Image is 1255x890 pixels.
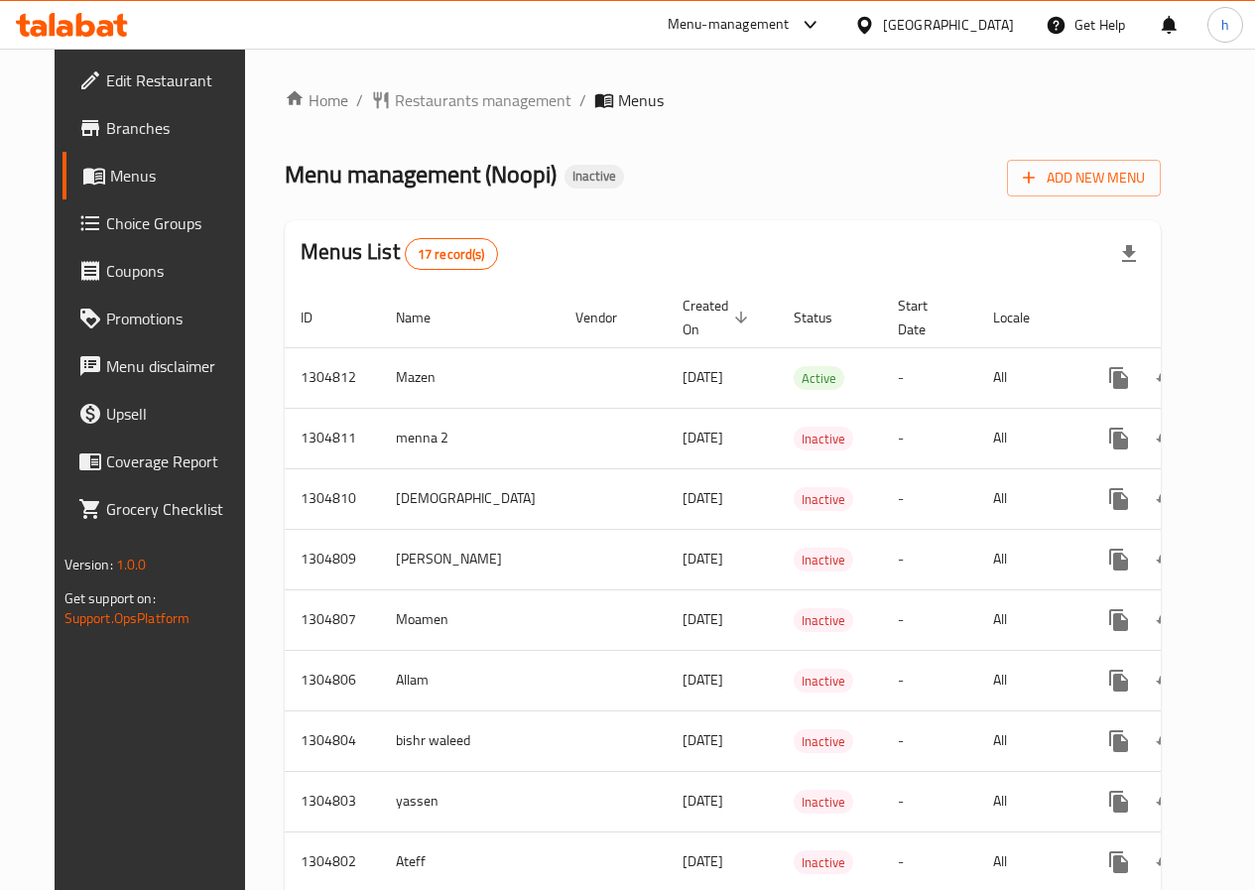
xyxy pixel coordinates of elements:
td: All [977,710,1079,771]
td: - [882,408,977,468]
button: Change Status [1143,354,1191,402]
button: Change Status [1143,475,1191,523]
td: Mazen [380,347,560,408]
span: Coupons [106,259,248,283]
button: more [1095,475,1143,523]
span: Menu disclaimer [106,354,248,378]
span: Start Date [898,294,953,341]
a: Choice Groups [63,199,264,247]
td: bishr waleed [380,710,560,771]
a: Coupons [63,247,264,295]
a: Home [285,88,348,112]
div: Menu-management [668,13,790,37]
td: 1304810 [285,468,380,529]
button: more [1095,415,1143,462]
span: Active [794,367,844,390]
button: Add New Menu [1007,160,1161,196]
div: Inactive [794,608,853,632]
td: All [977,529,1079,589]
td: - [882,650,977,710]
td: - [882,468,977,529]
span: Locale [993,306,1056,329]
span: ID [301,306,338,329]
button: more [1095,354,1143,402]
td: 1304804 [285,710,380,771]
td: Moamen [380,589,560,650]
button: Change Status [1143,536,1191,583]
div: Active [794,366,844,390]
td: - [882,347,977,408]
span: Upsell [106,402,248,426]
a: Menus [63,152,264,199]
span: [DATE] [683,485,723,511]
a: Branches [63,104,264,152]
span: Inactive [565,168,624,185]
td: All [977,408,1079,468]
span: [DATE] [683,848,723,874]
span: Inactive [794,791,853,814]
span: Menu management ( Noopi ) [285,152,557,196]
li: / [356,88,363,112]
td: [DEMOGRAPHIC_DATA] [380,468,560,529]
div: [GEOGRAPHIC_DATA] [883,14,1014,36]
span: Menus [618,88,664,112]
td: All [977,468,1079,529]
a: Support.OpsPlatform [64,605,190,631]
span: Add New Menu [1023,166,1145,191]
div: Export file [1105,230,1153,278]
button: more [1095,536,1143,583]
span: Vendor [575,306,643,329]
button: Change Status [1143,838,1191,886]
span: Promotions [106,307,248,330]
td: - [882,710,977,771]
div: Inactive [794,487,853,511]
span: Inactive [794,730,853,753]
span: Name [396,306,456,329]
button: Change Status [1143,415,1191,462]
div: Inactive [565,165,624,189]
td: 1304807 [285,589,380,650]
button: Change Status [1143,778,1191,826]
span: [DATE] [683,425,723,450]
button: Change Status [1143,717,1191,765]
div: Inactive [794,729,853,753]
span: Get support on: [64,585,156,611]
span: h [1221,14,1229,36]
td: 1304806 [285,650,380,710]
span: [DATE] [683,788,723,814]
span: Branches [106,116,248,140]
td: - [882,589,977,650]
td: 1304812 [285,347,380,408]
a: Menu disclaimer [63,342,264,390]
button: more [1095,778,1143,826]
span: Menus [110,164,248,188]
h2: Menus List [301,237,497,270]
button: Change Status [1143,596,1191,644]
a: Edit Restaurant [63,57,264,104]
div: Inactive [794,790,853,814]
a: Grocery Checklist [63,485,264,533]
span: Inactive [794,488,853,511]
span: Choice Groups [106,211,248,235]
td: 1304811 [285,408,380,468]
td: 1304809 [285,529,380,589]
button: more [1095,717,1143,765]
span: Grocery Checklist [106,497,248,521]
span: [DATE] [683,667,723,693]
li: / [579,88,586,112]
div: Inactive [794,669,853,693]
td: Allam [380,650,560,710]
span: [DATE] [683,546,723,572]
span: 17 record(s) [406,245,497,264]
td: 1304803 [285,771,380,831]
nav: breadcrumb [285,88,1161,112]
div: Inactive [794,548,853,572]
td: menna 2 [380,408,560,468]
div: Inactive [794,427,853,450]
span: Inactive [794,670,853,693]
td: yassen [380,771,560,831]
td: - [882,529,977,589]
span: Inactive [794,851,853,874]
td: All [977,347,1079,408]
span: Inactive [794,549,853,572]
